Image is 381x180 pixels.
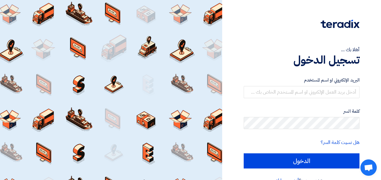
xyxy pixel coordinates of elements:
[321,139,359,146] a: هل نسيت كلمة السر؟
[244,77,359,84] label: البريد الإلكتروني او اسم المستخدم
[244,53,359,67] h1: تسجيل الدخول
[244,108,359,115] label: كلمة السر
[360,159,377,176] a: Open chat
[244,46,359,53] div: أهلا بك ...
[244,86,359,98] input: أدخل بريد العمل الإلكتروني او اسم المستخدم الخاص بك ...
[321,20,359,28] img: Teradix logo
[244,153,359,168] input: الدخول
